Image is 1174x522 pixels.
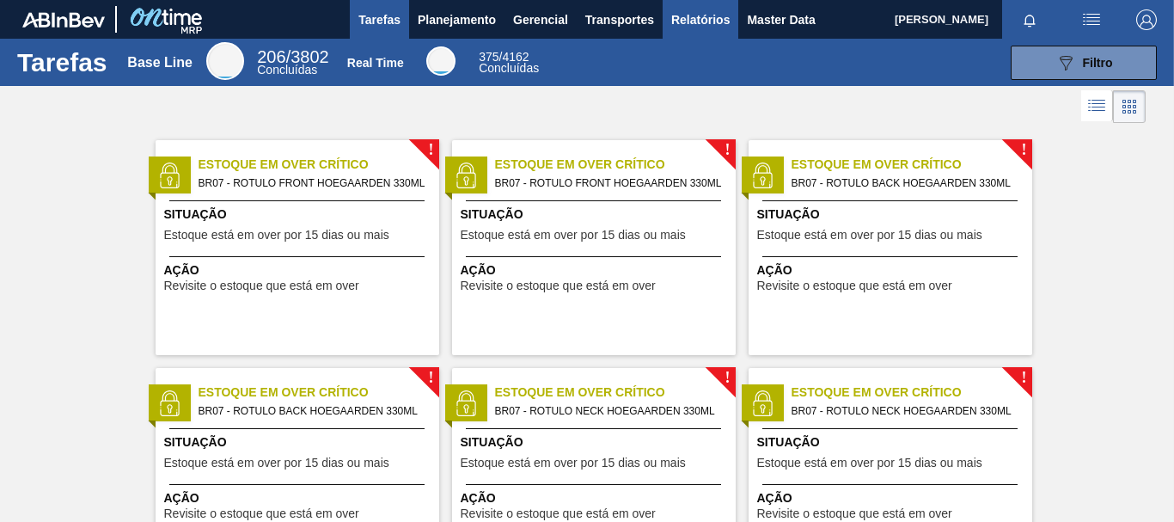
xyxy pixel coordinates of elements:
[164,206,435,224] span: Situação
[461,229,686,242] span: Estoque está em over por 15 dias ou mais
[461,457,686,470] span: Estoque está em over por 15 dias ou mais
[164,279,359,292] span: Revisite o estoque que está em over
[1081,9,1102,30] img: userActions
[495,156,736,174] span: Estoque em Over Crítico
[461,206,731,224] span: Situação
[164,489,435,507] span: Ação
[199,384,439,402] span: Estoque em Over Crítico
[22,12,105,28] img: TNhmsLtSVTkK8tSr43FrP2fwEKptu5GPRR3wAAAABJRU5ErkJggg==
[428,372,433,384] span: !
[461,507,656,520] span: Revisite o estoque que está em over
[792,156,1032,174] span: Estoque em Over Crítico
[199,174,425,193] span: BR07 - ROTULO FRONT HOEGAARDEN 330ML
[156,163,182,188] img: status
[757,206,1028,224] span: Situação
[257,63,317,77] span: Concluídas
[792,402,1018,421] span: BR07 - ROTULO NECK HOEGAARDEN 330ML
[495,402,722,421] span: BR07 - ROTULO NECK HOEGAARDEN 330ML
[749,390,775,416] img: status
[164,507,359,520] span: Revisite o estoque que está em over
[747,9,815,30] span: Master Data
[461,279,656,292] span: Revisite o estoque que está em over
[757,433,1028,451] span: Situação
[495,174,722,193] span: BR07 - ROTULO FRONT HOEGAARDEN 330ML
[156,390,182,416] img: status
[1011,46,1157,80] button: Filtro
[453,390,479,416] img: status
[461,433,731,451] span: Situação
[749,163,775,188] img: status
[17,52,107,72] h1: Tarefas
[418,9,496,30] span: Planejamento
[585,9,654,30] span: Transportes
[792,384,1032,402] span: Estoque em Over Crítico
[757,489,1028,507] span: Ação
[757,457,982,470] span: Estoque está em over por 15 dias ou mais
[479,50,498,64] span: 375
[792,174,1018,193] span: BR07 - ROTULO BACK HOEGAARDEN 330ML
[358,9,401,30] span: Tarefas
[1136,9,1157,30] img: Logout
[757,279,952,292] span: Revisite o estoque que está em over
[495,384,736,402] span: Estoque em Over Crítico
[725,372,730,384] span: !
[164,229,389,242] span: Estoque está em over por 15 dias ou mais
[164,261,435,279] span: Ação
[757,507,952,520] span: Revisite o estoque que está em over
[164,457,389,470] span: Estoque está em over por 15 dias ou mais
[257,47,328,66] span: / 3802
[1113,90,1146,123] div: Visão em Cards
[426,46,456,76] div: Real Time
[461,261,731,279] span: Ação
[206,42,244,80] div: Base Line
[461,489,731,507] span: Ação
[453,163,479,188] img: status
[199,156,439,174] span: Estoque em Over Crítico
[1083,56,1113,70] span: Filtro
[513,9,568,30] span: Gerencial
[347,56,404,70] div: Real Time
[428,144,433,157] span: !
[757,261,1028,279] span: Ação
[199,402,425,421] span: BR07 - ROTULO BACK HOEGAARDEN 330ML
[1002,8,1057,32] button: Notificações
[257,47,285,66] span: 206
[757,229,982,242] span: Estoque está em over por 15 dias ou mais
[164,433,435,451] span: Situação
[479,52,539,74] div: Real Time
[127,55,193,71] div: Base Line
[1021,144,1026,157] span: !
[1081,90,1113,123] div: Visão em Lista
[671,9,730,30] span: Relatórios
[257,50,328,76] div: Base Line
[725,144,730,157] span: !
[479,61,539,75] span: Concluídas
[1021,372,1026,384] span: !
[479,50,529,64] span: / 4162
